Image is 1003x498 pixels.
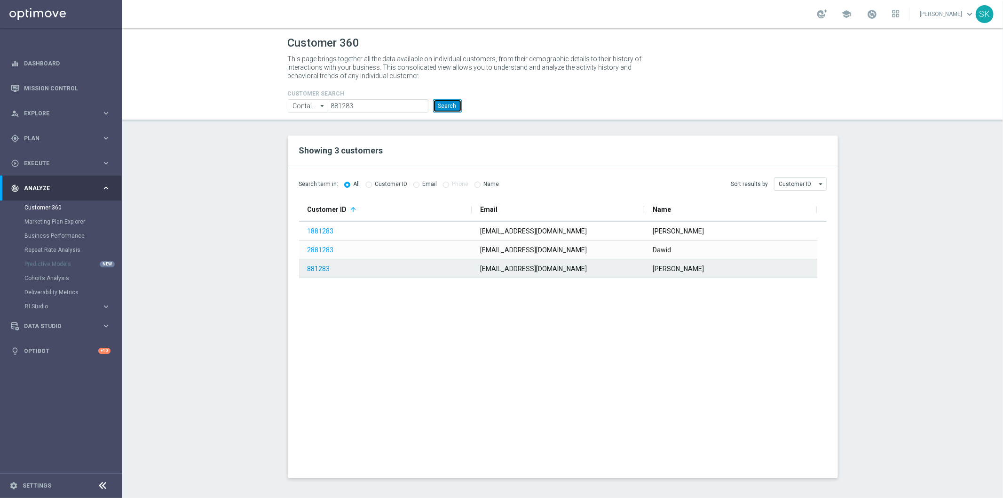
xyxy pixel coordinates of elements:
div: Repeat Rate Analysis [24,243,121,257]
div: SK [976,5,994,23]
span: [PERSON_NAME] [653,227,704,235]
label: Name [484,181,499,188]
input: Customer ID [774,177,827,191]
span: Analyze [24,185,102,191]
i: lightbulb [11,347,19,355]
div: Data Studio [11,322,102,330]
a: 881283 [308,265,330,273]
h4: CUSTOMER SEARCH [288,90,462,97]
span: [EMAIL_ADDRESS][DOMAIN_NAME] [480,227,587,235]
i: keyboard_arrow_right [102,302,111,311]
a: Customer 360 [24,204,98,211]
span: BI Studio [25,304,92,309]
button: track_changes Analyze keyboard_arrow_right [10,185,111,192]
button: Search [433,99,462,112]
label: Customer ID [375,181,408,188]
i: gps_fixed [11,134,19,143]
div: Mission Control [11,76,111,101]
span: Dawid [653,246,671,254]
i: arrow_drop_down [318,100,327,112]
input: Contains [288,99,328,112]
button: equalizer Dashboard [10,60,111,67]
span: school [841,9,852,19]
i: keyboard_arrow_right [102,159,111,168]
i: keyboard_arrow_right [102,184,111,193]
span: Email [480,206,498,213]
span: Plan [24,136,102,141]
span: Data Studio [24,323,102,329]
span: [PERSON_NAME] [653,265,704,273]
button: play_circle_outline Execute keyboard_arrow_right [10,160,111,167]
span: Customer ID [308,206,347,213]
div: Plan [11,134,102,143]
span: Search term in: [299,180,339,188]
i: arrow_drop_down [817,178,826,190]
div: Predictive Models [24,257,121,271]
i: person_search [11,109,19,118]
a: Business Performance [24,232,98,240]
div: BI Studio [24,299,121,313]
span: Execute [24,161,102,166]
a: Cohorts Analysis [24,274,98,282]
a: Repeat Rate Analysis [24,246,98,254]
span: Name [653,206,671,213]
div: Press SPACE to select this row. [299,222,817,241]
div: Optibot [11,338,111,363]
button: Data Studio keyboard_arrow_right [10,322,111,330]
span: Explore [24,111,102,116]
span: Sort results by [731,180,768,188]
i: keyboard_arrow_right [102,109,111,118]
div: Press SPACE to select this row. [299,259,817,278]
i: settings [9,482,18,490]
span: [EMAIL_ADDRESS][DOMAIN_NAME] [480,246,587,254]
i: track_changes [11,184,19,193]
div: Marketing Plan Explorer [24,215,121,229]
div: Customer 360 [24,201,121,215]
label: Email [423,181,437,188]
div: Analyze [11,184,102,193]
div: Press SPACE to select this row. [299,241,817,259]
a: [PERSON_NAME]keyboard_arrow_down [919,7,976,21]
button: gps_fixed Plan keyboard_arrow_right [10,135,111,142]
button: person_search Explore keyboard_arrow_right [10,110,111,117]
a: 1881283 [308,227,334,235]
a: Settings [23,483,51,489]
span: [EMAIL_ADDRESS][DOMAIN_NAME] [480,265,587,273]
i: equalizer [11,59,19,68]
a: 2881283 [308,246,334,254]
label: All [354,181,360,188]
div: BI Studio [25,304,102,309]
div: NEW [100,261,115,267]
span: keyboard_arrow_down [964,9,975,19]
div: Business Performance [24,229,121,243]
input: Enter CID, Email, name or phone [328,99,428,112]
i: play_circle_outline [11,159,19,168]
a: Mission Control [24,76,111,101]
div: Explore [11,109,102,118]
p: This page brings together all the data available on individual customers, from their demographic ... [288,55,650,80]
a: Dashboard [24,51,111,76]
button: BI Studio keyboard_arrow_right [24,303,111,310]
div: Dashboard [11,51,111,76]
a: Optibot [24,338,98,363]
button: Mission Control [10,85,111,92]
label: Phone [452,181,469,188]
button: lightbulb Optibot +10 [10,347,111,355]
a: Marketing Plan Explorer [24,218,98,225]
div: +10 [98,348,111,354]
div: Cohorts Analysis [24,271,121,285]
span: Showing 3 customers [299,145,383,155]
h1: Customer 360 [288,36,838,50]
i: keyboard_arrow_right [102,134,111,143]
a: Deliverability Metrics [24,289,98,296]
div: Deliverability Metrics [24,285,121,299]
div: Execute [11,159,102,168]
